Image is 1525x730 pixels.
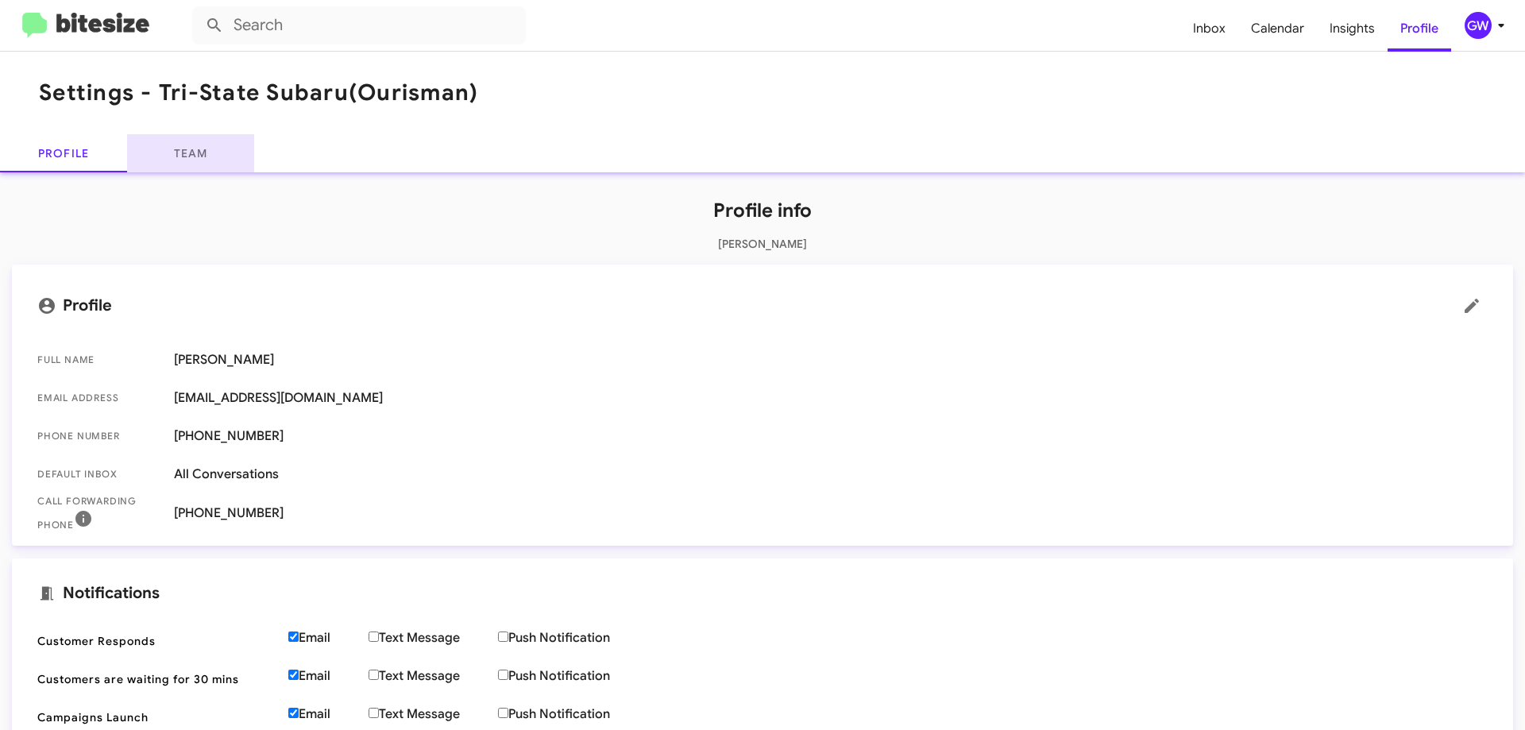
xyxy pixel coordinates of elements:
[12,236,1513,252] p: [PERSON_NAME]
[498,670,508,680] input: Push Notification
[349,79,479,106] span: (Ourisman)
[498,706,648,722] label: Push Notification
[174,466,1488,482] span: All Conversations
[127,134,254,172] a: Team
[1388,6,1451,52] a: Profile
[37,584,1488,603] mat-card-title: Notifications
[174,505,1488,521] span: [PHONE_NUMBER]
[37,428,161,444] span: Phone number
[37,671,276,687] span: Customers are waiting for 30 mins
[369,670,379,680] input: Text Message
[1317,6,1388,52] a: Insights
[369,706,498,722] label: Text Message
[192,6,526,44] input: Search
[174,390,1488,406] span: [EMAIL_ADDRESS][DOMAIN_NAME]
[12,198,1513,223] h1: Profile info
[174,352,1488,368] span: [PERSON_NAME]
[498,708,508,718] input: Push Notification
[288,708,299,718] input: Email
[37,290,1488,322] mat-card-title: Profile
[37,390,161,406] span: Email Address
[1451,12,1508,39] button: GW
[498,632,508,642] input: Push Notification
[369,630,498,646] label: Text Message
[37,633,276,649] span: Customer Responds
[37,352,161,368] span: Full Name
[1180,6,1238,52] a: Inbox
[369,632,379,642] input: Text Message
[37,493,161,533] span: Call Forwarding Phone
[369,668,498,684] label: Text Message
[37,466,161,482] span: Default Inbox
[288,670,299,680] input: Email
[1465,12,1492,39] div: GW
[39,80,478,106] h1: Settings - Tri-State Subaru
[498,630,648,646] label: Push Notification
[288,630,369,646] label: Email
[288,668,369,684] label: Email
[498,668,648,684] label: Push Notification
[369,708,379,718] input: Text Message
[174,428,1488,444] span: [PHONE_NUMBER]
[37,709,276,725] span: Campaigns Launch
[288,632,299,642] input: Email
[288,706,369,722] label: Email
[1238,6,1317,52] a: Calendar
